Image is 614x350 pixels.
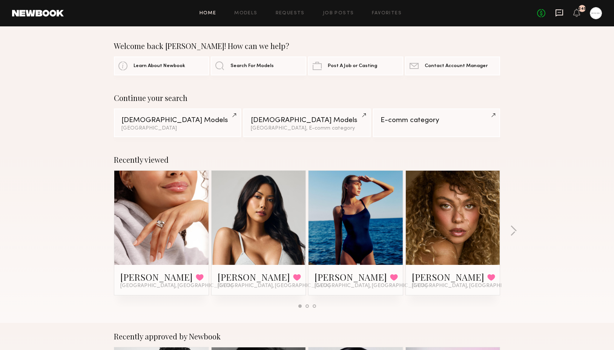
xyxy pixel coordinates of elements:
span: [GEOGRAPHIC_DATA], [GEOGRAPHIC_DATA] [412,283,524,289]
div: Welcome back [PERSON_NAME]! How can we help? [114,41,500,50]
a: Requests [276,11,305,16]
a: Job Posts [323,11,354,16]
a: [PERSON_NAME] [120,271,193,283]
div: E-comm category [381,117,493,124]
div: [GEOGRAPHIC_DATA], E-comm category [251,126,363,131]
div: [DEMOGRAPHIC_DATA] Models [251,117,363,124]
div: Continue your search [114,93,500,102]
a: Post A Job or Casting [308,57,403,75]
span: Search For Models [230,64,274,69]
a: [PERSON_NAME] [315,271,387,283]
a: Home [200,11,216,16]
span: [GEOGRAPHIC_DATA], [GEOGRAPHIC_DATA] [315,283,427,289]
div: [DEMOGRAPHIC_DATA] Models [121,117,233,124]
a: Contact Account Manager [405,57,500,75]
div: Recently viewed [114,155,500,164]
span: [GEOGRAPHIC_DATA], [GEOGRAPHIC_DATA] [120,283,233,289]
a: E-comm category [373,109,500,137]
div: [GEOGRAPHIC_DATA] [121,126,233,131]
a: [DEMOGRAPHIC_DATA] Models[GEOGRAPHIC_DATA], E-comm category [243,109,370,137]
div: Recently approved by Newbook [114,332,500,341]
a: [PERSON_NAME] [412,271,484,283]
span: Learn About Newbook [134,64,185,69]
a: Favorites [372,11,402,16]
span: [GEOGRAPHIC_DATA], [GEOGRAPHIC_DATA] [218,283,330,289]
span: Post A Job or Casting [328,64,377,69]
a: [PERSON_NAME] [218,271,290,283]
span: Contact Account Manager [425,64,488,69]
a: Models [234,11,257,16]
div: 245 [578,7,586,11]
a: Learn About Newbook [114,57,209,75]
a: Search For Models [211,57,306,75]
a: [DEMOGRAPHIC_DATA] Models[GEOGRAPHIC_DATA] [114,109,241,137]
